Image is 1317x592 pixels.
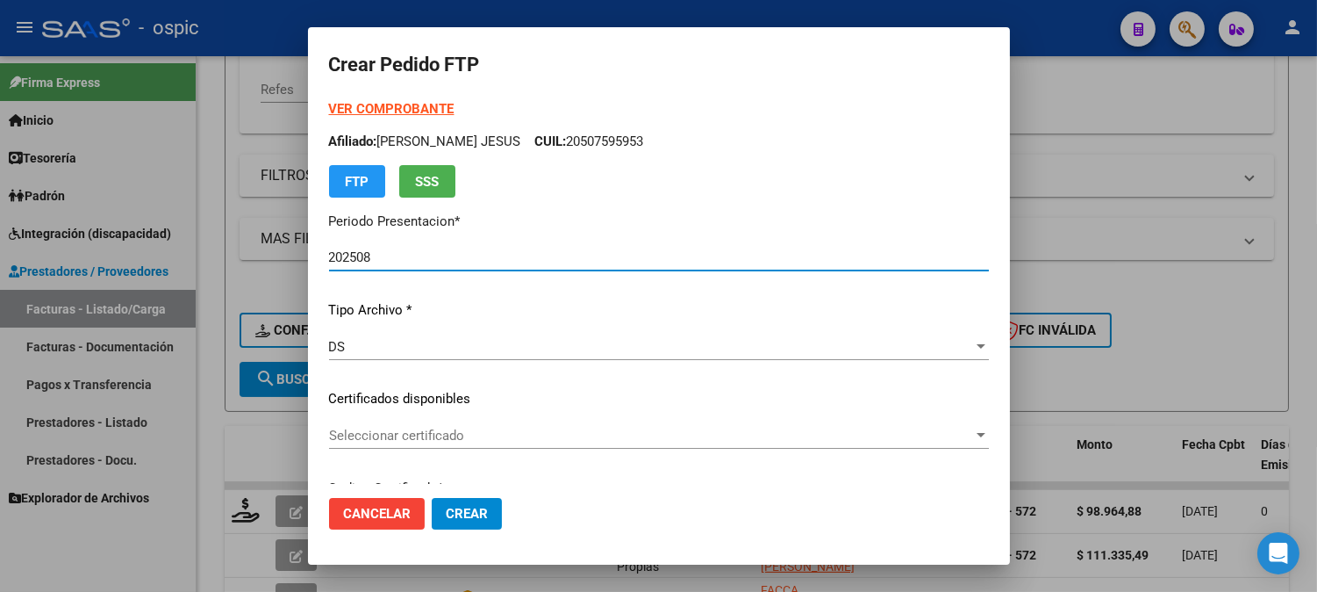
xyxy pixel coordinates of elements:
[415,174,439,190] span: SSS
[399,165,455,198] button: SSS
[329,165,385,198] button: FTP
[432,498,502,530] button: Crear
[329,479,989,499] p: Codigo Certificado
[329,389,989,409] p: Certificados disponibles
[1257,532,1299,574] div: Open Intercom Messenger
[446,506,488,522] span: Crear
[535,134,567,149] span: CUIL:
[343,506,411,522] span: Cancelar
[329,300,989,321] p: Tipo Archivo *
[329,498,425,530] button: Cancelar
[329,339,346,355] span: DS
[329,212,989,232] p: Periodo Presentacion
[329,132,989,152] p: [PERSON_NAME] JESUS 20507595953
[329,134,377,149] span: Afiliado:
[329,428,973,444] span: Seleccionar certificado
[329,101,455,117] a: VER COMPROBANTE
[345,174,369,190] span: FTP
[329,48,989,82] h2: Crear Pedido FTP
